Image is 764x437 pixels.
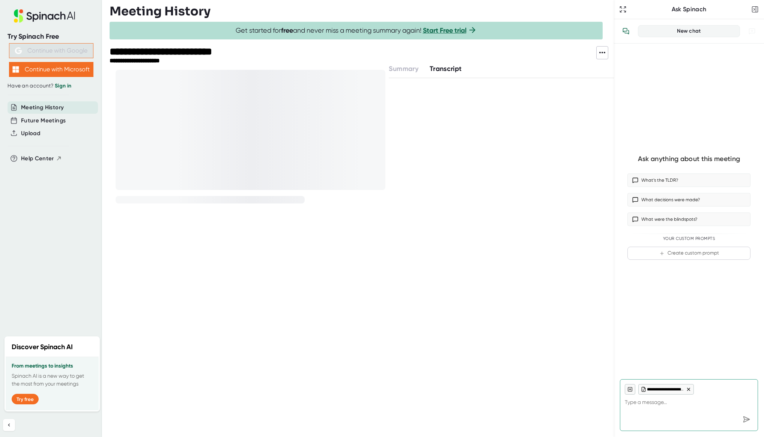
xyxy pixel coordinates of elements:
button: Collapse sidebar [3,419,15,431]
button: Continue with Google [9,43,93,58]
a: Sign in [55,83,71,89]
button: Create custom prompt [627,247,750,260]
a: Start Free trial [423,26,466,35]
button: Try free [12,394,39,404]
button: Meeting History [21,103,64,112]
div: Ask anything about this meeting [638,155,740,163]
button: Summary [389,64,418,74]
div: New chat [643,28,735,35]
b: free [281,26,293,35]
button: Continue with Microsoft [9,62,93,77]
span: Help Center [21,154,54,163]
div: Try Spinach Free [8,32,95,41]
span: Summary [389,65,418,73]
div: Send message [740,413,753,426]
p: Spinach AI is a new way to get the most from your meetings [12,372,93,388]
h3: Meeting History [110,4,211,18]
span: Get started for and never miss a meeting summary again! [236,26,477,35]
button: View conversation history [618,24,633,39]
div: Have an account? [8,83,95,89]
img: Aehbyd4JwY73AAAAAElFTkSuQmCC [15,47,22,54]
h2: Discover Spinach AI [12,342,73,352]
button: Upload [21,129,40,138]
button: Expand to Ask Spinach page [618,4,628,15]
div: Ask Spinach [628,6,750,13]
button: What decisions were made? [627,193,750,206]
button: Close conversation sidebar [750,4,760,15]
h3: From meetings to insights [12,363,93,369]
button: What were the blindspots? [627,212,750,226]
button: Help Center [21,154,62,163]
button: What’s the TLDR? [627,173,750,187]
div: Your Custom Prompts [627,236,750,241]
span: Transcript [430,65,462,73]
button: Future Meetings [21,116,66,125]
button: Transcript [430,64,462,74]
